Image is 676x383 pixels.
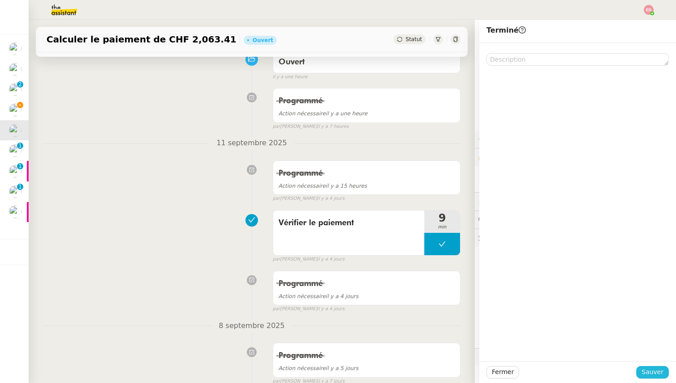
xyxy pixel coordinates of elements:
[279,97,323,105] span: Programmé
[9,124,21,137] img: users%2Fa6PbEmLwvGXylUqKytRPpDpAx153%2Favatar%2Ffanny.png
[17,143,23,149] nz-badge-sup: 1
[9,206,21,218] img: users%2FC0n4RBXzEbUC5atUgsP2qpDRH8u1%2Favatar%2F48114808-7f8b-4f9a-89ba-6a29867a11d8
[475,349,676,366] div: 🧴Autres
[17,184,23,190] nz-badge-sup: 1
[211,320,292,332] span: 8 septembre 2025
[18,81,22,89] p: 2
[18,143,22,151] p: 1
[209,137,294,149] span: 11 septembre 2025
[273,195,280,202] span: par
[492,367,514,377] span: Fermer
[9,144,21,157] img: users%2Fa6PbEmLwvGXylUqKytRPpDpAx153%2Favatar%2Ffanny.png
[279,280,323,288] span: Programmé
[273,256,345,263] small: [PERSON_NAME]
[18,184,22,192] p: 1
[9,42,21,55] img: users%2F0zQGGmvZECeMseaPawnreYAQQyS2%2Favatar%2Feddadf8a-b06f-4db9-91c4-adeed775bb0f
[478,234,593,241] span: 🕵️
[273,256,280,263] span: par
[317,195,344,202] span: il y a 4 jours
[475,193,676,210] div: ⏲️Tâches 277:54
[279,352,323,360] span: Programmé
[273,123,349,130] small: [PERSON_NAME]
[478,152,537,162] span: 🔐
[18,163,22,171] p: 1
[17,81,23,88] nz-badge-sup: 2
[478,216,536,223] span: 💬
[475,148,676,166] div: 🔐Données client
[424,223,460,231] span: min
[279,293,359,299] span: il y a 4 jours
[46,35,237,44] span: Calculer le paiement de CHF 2,063.41
[273,195,345,202] small: [PERSON_NAME]
[486,26,526,34] span: Terminé
[406,36,422,42] span: Statut
[475,229,676,246] div: 🕵️Autres demandes en cours 18
[317,123,349,130] span: il y a 7 heures
[253,38,273,43] div: Ouvert
[279,216,419,230] span: Vérifier le paiement
[486,366,519,379] button: Fermer
[273,73,308,81] span: il y a une heure
[9,165,21,177] img: users%2FSclkIUIAuBOhhDrbgjtrSikBoD03%2Favatar%2F48cbc63d-a03d-4817-b5bf-7f7aeed5f2a9
[279,110,326,117] span: Action nécessaire
[279,110,368,117] span: il y a une heure
[9,185,21,198] img: users%2FWH1OB8fxGAgLOjAz1TtlPPgOcGL2%2Favatar%2F32e28291-4026-4208-b892-04f74488d877
[279,58,305,66] span: Ouvert
[273,123,280,130] span: par
[279,365,359,371] span: il y a 5 jours
[317,305,344,313] span: il y a 4 jours
[279,365,326,371] span: Action nécessaire
[279,293,326,299] span: Action nécessaire
[424,213,460,223] span: 9
[317,256,344,263] span: il y a 4 jours
[273,305,280,313] span: par
[9,83,21,96] img: users%2FNmPW3RcGagVdwlUj0SIRjiM8zA23%2Favatar%2Fb3e8f68e-88d8-429d-a2bd-00fb6f2d12db
[636,366,669,379] button: Sauver
[279,169,323,177] span: Programmé
[478,134,525,144] span: ⚙️
[644,5,654,15] img: svg
[475,211,676,228] div: 💬Commentaires
[642,367,663,377] span: Sauver
[9,104,21,116] img: users%2Fa6PbEmLwvGXylUqKytRPpDpAx153%2Favatar%2Ffanny.png
[475,130,676,148] div: ⚙️Procédures
[478,198,547,205] span: ⏲️
[279,183,367,189] span: il y a 15 heures
[273,305,345,313] small: [PERSON_NAME]
[17,163,23,169] nz-badge-sup: 1
[9,63,21,76] img: users%2FxgWPCdJhSBeE5T1N2ZiossozSlm1%2Favatar%2F5b22230b-e380-461f-81e9-808a3aa6de32
[279,183,326,189] span: Action nécessaire
[478,354,506,361] span: 🧴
